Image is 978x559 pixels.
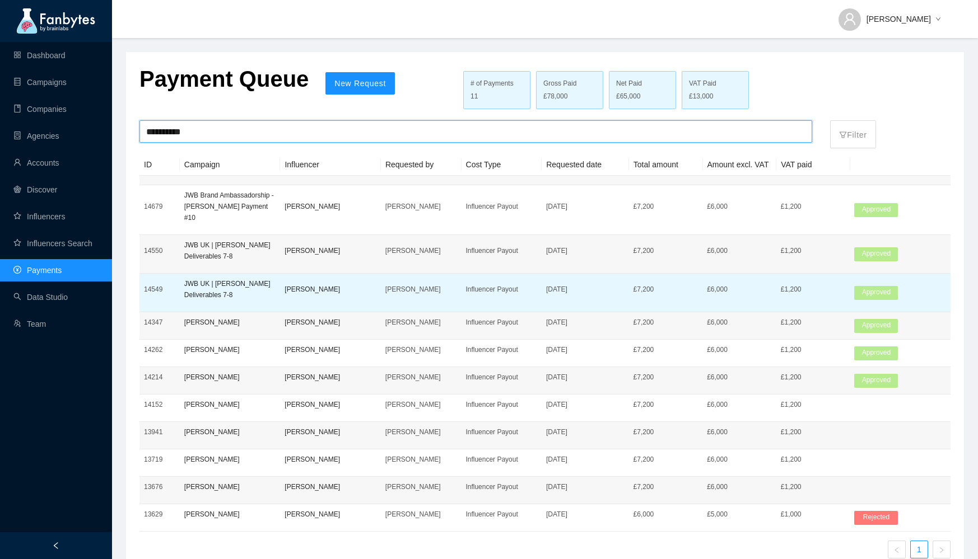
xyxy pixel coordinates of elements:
p: £1,000 [781,509,846,520]
th: Influencer [280,154,381,176]
p: £1,200 [781,344,846,355]
p: [PERSON_NAME] [184,426,276,438]
p: [PERSON_NAME] [285,344,376,355]
p: 13629 [144,509,175,520]
p: £1,200 [781,426,846,438]
p: [PERSON_NAME] [184,481,276,492]
p: 14214 [144,372,175,383]
th: ID [139,154,180,176]
p: [DATE] [546,481,625,492]
p: £1,200 [781,245,846,256]
p: £6,000 [707,284,772,295]
p: £6,000 [707,399,772,410]
p: [PERSON_NAME] [385,317,457,328]
p: [PERSON_NAME] [285,372,376,383]
p: Influencer Payout [465,284,537,295]
p: [DATE] [546,284,625,295]
p: 13941 [144,426,175,438]
a: radar-chartDiscover [13,185,57,194]
p: [PERSON_NAME] [285,317,376,328]
span: £78,000 [543,91,567,102]
p: [PERSON_NAME] [285,245,376,256]
span: left [52,542,60,549]
div: Net Paid [616,78,669,89]
p: 14679 [144,201,175,212]
p: £ 7,200 [634,317,698,328]
p: [PERSON_NAME] [385,509,457,520]
span: New Request [334,79,386,88]
p: 14347 [144,317,175,328]
span: Approved [854,247,898,261]
p: £ 7,200 [634,454,698,465]
p: [PERSON_NAME] [285,481,376,492]
p: Filter [839,123,867,141]
p: 14549 [144,284,175,295]
p: [PERSON_NAME] [184,317,276,328]
p: £1,200 [781,399,846,410]
p: [PERSON_NAME] [285,509,376,520]
p: £ 7,200 [634,399,698,410]
a: userAccounts [13,158,59,167]
button: New Request [325,72,395,95]
p: [DATE] [546,317,625,328]
p: £6,000 [707,426,772,438]
p: [DATE] [546,245,625,256]
p: [DATE] [546,426,625,438]
span: down [935,16,941,23]
p: [PERSON_NAME] [285,426,376,438]
p: Influencer Payout [465,426,537,438]
p: [DATE] [546,344,625,355]
p: [PERSON_NAME] [184,454,276,465]
th: Total amount [629,154,703,176]
a: containerAgencies [13,131,59,140]
p: JWB UK | [PERSON_NAME] Deliverables 7-8 [184,278,276,300]
p: £6,000 [707,344,772,355]
li: 1 [910,541,928,558]
p: Influencer Payout [465,399,537,410]
p: [PERSON_NAME] [385,245,457,256]
span: Approved [854,374,898,388]
p: [PERSON_NAME] [184,509,276,520]
p: [PERSON_NAME] [385,399,457,410]
p: £ 7,200 [634,481,698,492]
button: [PERSON_NAME]down [830,6,950,24]
p: [DATE] [546,399,625,410]
button: right [933,541,951,558]
a: databaseCampaigns [13,78,67,87]
p: Influencer Payout [465,509,537,520]
p: Influencer Payout [465,201,537,212]
p: 13719 [144,454,175,465]
p: [PERSON_NAME] [184,344,276,355]
p: JWB UK | [PERSON_NAME] Deliverables 7-8 [184,239,276,262]
li: Next Page [933,541,951,558]
p: [PERSON_NAME] [385,284,457,295]
span: Rejected [854,511,898,525]
p: [PERSON_NAME] [385,454,457,465]
p: £5,000 [707,509,772,520]
p: [PERSON_NAME] [385,481,457,492]
p: 14152 [144,399,175,410]
span: user [843,12,856,26]
a: pay-circlePayments [13,266,62,275]
p: [PERSON_NAME] [385,201,457,212]
p: Influencer Payout [465,481,537,492]
p: 13676 [144,481,175,492]
p: £6,000 [707,245,772,256]
a: usergroup-addTeam [13,320,46,328]
p: £ 7,200 [634,201,698,212]
th: Requested by [381,154,462,176]
p: [DATE] [546,201,625,212]
p: [PERSON_NAME] [285,284,376,295]
button: filterFilter [830,120,875,148]
p: Influencer Payout [465,372,537,383]
p: 14550 [144,245,175,256]
a: starInfluencers [13,212,65,221]
p: £ 6,000 [634,509,698,520]
span: Approved [854,346,898,360]
a: 1 [911,541,928,558]
span: right [938,547,945,553]
p: £1,200 [781,481,846,492]
p: Influencer Payout [465,454,537,465]
p: Payment Queue [139,65,309,92]
span: 11 [471,92,478,100]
